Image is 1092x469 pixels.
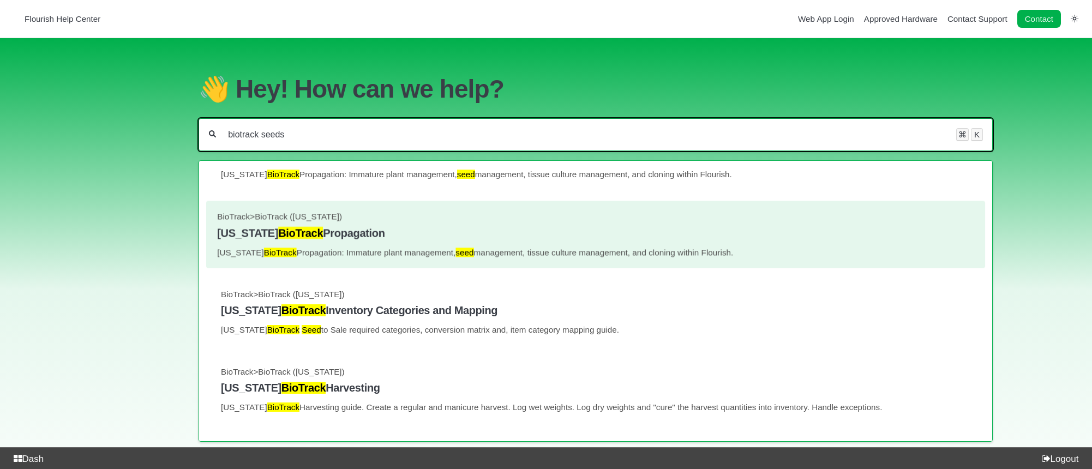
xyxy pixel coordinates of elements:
h4: [US_STATE] Inventory Categories and Mapping [221,304,970,317]
div: Keyboard shortcut for search [956,128,983,141]
a: Approved Hardware navigation item [864,14,938,23]
span: BioTrack [221,367,253,376]
h4: [US_STATE] Propagation [217,226,974,239]
h4: [US_STATE] Harvesting [221,382,970,394]
span: BioTrack [217,212,250,221]
a: BioTrack>BioTrack ([US_STATE]) [US_STATE]BioTrackInventory Categories and Mapping [US_STATE]BioTr... [221,290,970,334]
p: [US_STATE] Propagation: Immature plant management, management, tissue culture management, and clo... [217,248,974,257]
input: Help Me With... [227,129,945,140]
mark: seed [455,248,473,257]
kbd: K [971,128,983,141]
a: Dash [9,454,44,464]
mark: seed [457,170,475,179]
span: BioTrack ([US_STATE]) [258,367,344,376]
li: Contact desktop [1015,11,1064,27]
mark: BioTrack [281,304,326,316]
mark: BioTrack [264,248,297,257]
mark: Seed [302,325,321,334]
h1: 👋 Hey! How can we help? [199,74,993,104]
mark: BioTrack [267,170,299,179]
p: [US_STATE] Harvesting guide. Create a regular and manicure harvest. Log wet weights. Log dry weig... [221,402,970,412]
p: [US_STATE] to Sale required categories, conversion matrix and, item category mapping guide. [221,325,970,334]
mark: BioTrack [267,402,299,412]
span: BioTrack [221,290,253,299]
mark: BioTrack [278,226,323,238]
span: > [250,212,255,221]
section: Search results [199,160,993,442]
p: [US_STATE] Propagation: Immature plant management, management, tissue culture management, and clo... [221,170,970,179]
a: BioTrack>BioTrack ([US_STATE]) [US_STATE]BioTrackPropagation [US_STATE]BioTrackPropagation: Immat... [217,212,974,257]
span: BioTrack ([US_STATE]) [258,290,344,299]
a: Flourish Help Center [14,11,100,26]
span: Flourish Help Center [25,14,100,23]
a: Switch dark mode setting [1071,14,1078,23]
kbd: ⌘ [956,128,969,141]
span: > [253,290,258,299]
span: > [253,367,258,376]
a: Contact Support navigation item [947,14,1007,23]
mark: BioTrack [281,382,326,394]
a: Web App Login navigation item [798,14,854,23]
span: BioTrack ([US_STATE]) [255,212,342,221]
mark: BioTrack [267,325,299,334]
a: BioTrack>BioTrack ([US_STATE]) [US_STATE]BioTrackHarvesting [US_STATE]BioTrackHarvesting guide. C... [221,367,970,412]
a: Contact [1017,10,1061,28]
img: Flourish Help Center Logo [14,11,19,26]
